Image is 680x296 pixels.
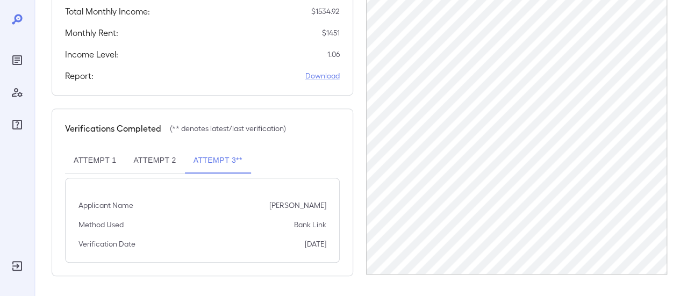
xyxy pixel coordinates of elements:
h5: Report: [65,69,94,82]
button: Attempt 1 [65,148,125,174]
p: $ 1534.92 [311,6,340,17]
p: [DATE] [305,239,326,249]
div: Log Out [9,257,26,275]
p: $ 1451 [322,27,340,38]
button: Attempt 2 [125,148,184,174]
div: Manage Users [9,84,26,101]
h5: Monthly Rent: [65,26,118,39]
h5: Income Level: [65,48,118,61]
h5: Total Monthly Income: [65,5,150,18]
a: Download [305,70,340,81]
div: FAQ [9,116,26,133]
p: [PERSON_NAME] [269,200,326,211]
p: (** denotes latest/last verification) [170,123,286,134]
p: Verification Date [78,239,135,249]
p: Bank Link [294,219,326,230]
p: Applicant Name [78,200,133,211]
p: 1.06 [327,49,340,60]
p: Method Used [78,219,124,230]
button: Attempt 3** [185,148,251,174]
div: Reports [9,52,26,69]
h5: Verifications Completed [65,122,161,135]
